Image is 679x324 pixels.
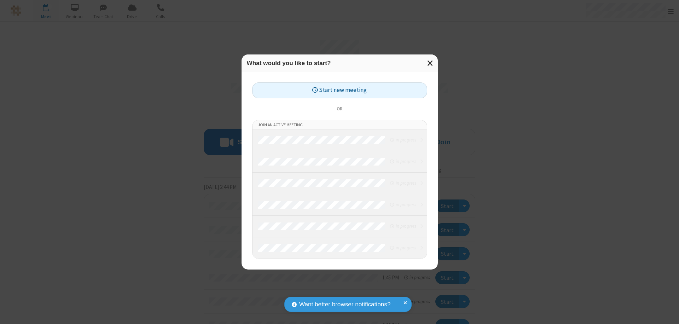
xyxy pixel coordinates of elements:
em: in progress [390,201,416,208]
button: Close modal [423,54,438,72]
em: in progress [390,158,416,165]
span: or [334,104,345,114]
span: Want better browser notifications? [299,300,390,309]
em: in progress [390,244,416,251]
button: Start new meeting [252,82,427,98]
em: in progress [390,223,416,230]
li: Join an active meeting [253,120,427,129]
em: in progress [390,137,416,143]
h3: What would you like to start? [247,60,433,66]
em: in progress [390,180,416,186]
